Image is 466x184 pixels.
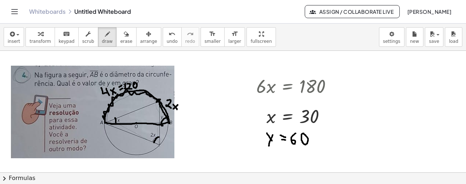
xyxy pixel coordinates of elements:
a: Whiteboards [29,8,66,15]
span: fullscreen [250,39,272,44]
i: keyboard [63,30,70,38]
button: format_sizelarger [224,27,245,47]
span: redo [185,39,195,44]
button: redoredo [181,27,199,47]
span: arrange [140,39,157,44]
span: settings [383,39,400,44]
span: erase [120,39,132,44]
span: save [429,39,439,44]
button: format_sizesmaller [201,27,225,47]
button: erase [116,27,136,47]
button: new [406,27,423,47]
button: arrange [136,27,161,47]
button: [PERSON_NAME] [401,5,457,18]
i: format_size [231,30,238,38]
span: larger [228,39,241,44]
span: load [449,39,458,44]
i: undo [169,30,175,38]
button: undoundo [163,27,182,47]
button: transform [25,27,55,47]
span: scrub [82,39,94,44]
button: keyboardkeypad [55,27,79,47]
button: scrub [78,27,98,47]
span: draw [102,39,113,44]
i: redo [187,30,194,38]
span: transform [29,39,51,44]
i: format_size [209,30,216,38]
button: Assign / Collaborate Live [305,5,400,18]
button: draw [98,27,117,47]
span: [PERSON_NAME] [407,8,451,15]
button: settings [379,27,404,47]
span: insert [8,39,20,44]
span: smaller [205,39,221,44]
button: Toggle navigation [9,6,20,17]
button: insert [4,27,24,47]
button: load [445,27,462,47]
span: keypad [59,39,75,44]
span: Assign / Collaborate Live [311,8,394,15]
button: save [425,27,443,47]
button: fullscreen [246,27,276,47]
span: new [410,39,419,44]
span: undo [167,39,178,44]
